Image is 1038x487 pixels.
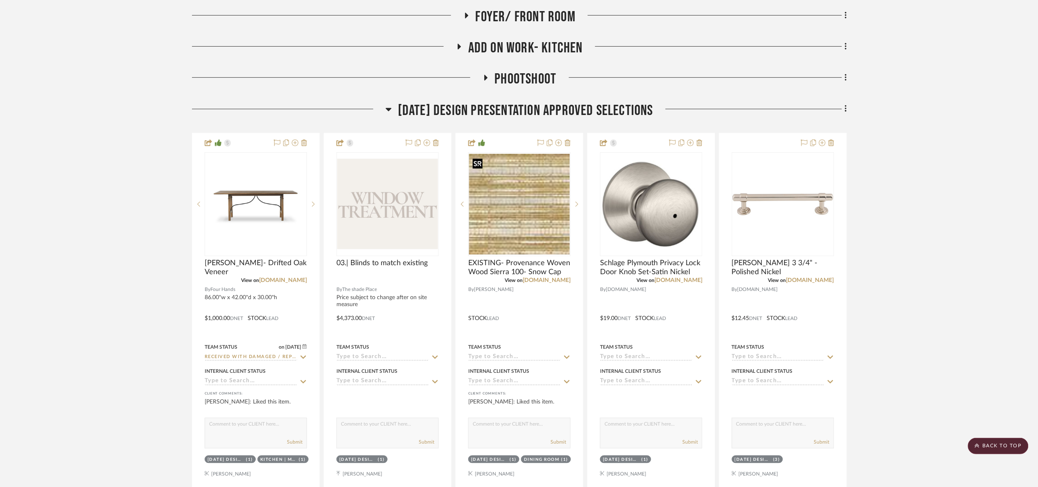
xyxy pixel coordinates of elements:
[205,378,297,386] input: Type to Search…
[260,457,297,463] div: Kitchen | Mud | Dining Opt 2
[469,153,570,256] div: 0
[732,368,793,375] div: Internal Client Status
[339,457,376,463] div: [DATE] Design Presentation Approved selections
[603,457,640,463] div: [DATE] Design Presentation Approved selections
[601,154,702,255] img: Schlage Plymouth Privacy Lock Door Knob Set-Satin Nickel
[732,343,765,351] div: Team Status
[600,378,693,386] input: Type to Search…
[336,286,342,293] span: By
[774,457,781,463] div: (3)
[682,438,698,446] button: Submit
[505,278,523,283] span: View on
[336,343,369,351] div: Team Status
[562,457,569,463] div: (1)
[285,344,302,350] span: [DATE]
[468,378,561,386] input: Type to Search…
[246,457,253,463] div: (1)
[732,378,824,386] input: Type to Search…
[495,70,557,88] span: Phootshoot
[336,378,429,386] input: Type to Search…
[469,154,570,255] img: EXISTING- Provenance Woven Wood Sierra 100- Snow Cap
[768,278,786,283] span: View on
[654,277,702,283] a: [DOMAIN_NAME]
[468,39,583,57] span: Add on work- kitchen
[205,343,237,351] div: Team Status
[600,153,702,256] div: 0
[606,286,646,293] span: [DOMAIN_NAME]
[336,368,397,375] div: Internal Client Status
[336,259,428,268] span: 03.| Blinds to match existing
[468,368,529,375] div: Internal Client Status
[419,438,434,446] button: Submit
[468,398,571,414] div: [PERSON_NAME]: Liked this item.
[474,286,514,293] span: [PERSON_NAME]
[336,354,429,361] input: Type to Search…
[600,259,702,277] span: Schlage Plymouth Privacy Lock Door Knob Set-Satin Nickel
[600,286,606,293] span: By
[398,102,653,119] span: [DATE] Design Presentation Approved selections
[738,286,778,293] span: [DOMAIN_NAME]
[551,438,566,446] button: Submit
[600,343,633,351] div: Team Status
[732,354,824,361] input: Type to Search…
[205,368,266,375] div: Internal Client Status
[786,277,834,283] a: [DOMAIN_NAME]
[468,354,561,361] input: Type to Search…
[524,457,560,463] div: Dining Room
[299,457,306,463] div: (1)
[636,278,654,283] span: View on
[205,286,210,293] span: By
[205,354,297,361] input: Type to Search…
[205,398,307,414] div: [PERSON_NAME]: Liked this item.
[468,343,501,351] div: Team Status
[259,277,307,283] a: [DOMAIN_NAME]
[968,438,1029,454] scroll-to-top-button: BACK TO TOP
[337,159,438,249] img: 03.| Blinds to match existing
[600,368,661,375] div: Internal Client Status
[205,154,306,255] img: Frank- Drifted Oak Veneer
[468,286,474,293] span: By
[468,259,571,277] span: EXISTING- Provenance Woven Wood Sierra 100- Snow Cap
[241,278,259,283] span: View on
[735,457,772,463] div: [DATE] Design Presentation Approved selections
[732,286,738,293] span: By
[510,457,517,463] div: (1)
[523,277,571,283] a: [DOMAIN_NAME]
[287,438,302,446] button: Submit
[279,345,285,349] span: on
[342,286,377,293] span: The shade Place
[378,457,385,463] div: (1)
[210,286,235,293] span: Four Hands
[814,438,830,446] button: Submit
[600,354,693,361] input: Type to Search…
[471,457,508,463] div: [DATE] Design Presentation Approved selections
[208,457,244,463] div: [DATE] Design Presentation Approved selections
[733,154,833,255] img: Ellis 3 3/4" - Polished Nickel
[205,259,307,277] span: [PERSON_NAME]- Drifted Oak Veneer
[476,8,575,26] span: Foyer/ Front Room
[642,457,649,463] div: (1)
[732,259,834,277] span: [PERSON_NAME] 3 3/4" - Polished Nickel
